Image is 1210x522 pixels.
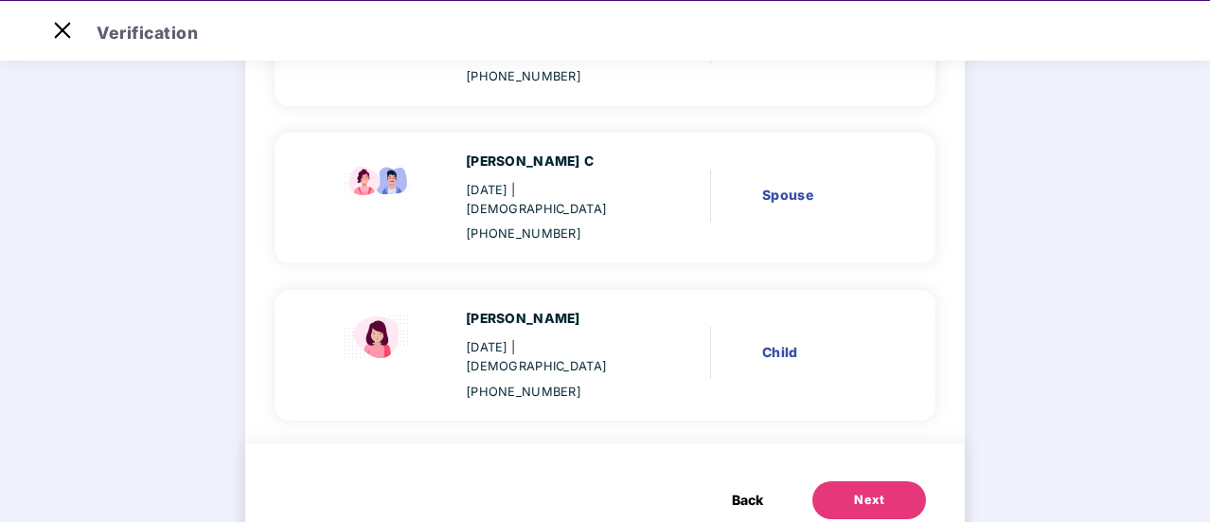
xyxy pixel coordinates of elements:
[713,481,782,519] button: Back
[762,342,879,363] div: Child
[341,152,417,205] img: svg+xml;base64,PHN2ZyB4bWxucz0iaHR0cDovL3d3dy53My5vcmcvMjAwMC9zdmciIHdpZHRoPSI5Ny44OTciIGhlaWdodD...
[732,490,763,511] span: Back
[466,225,643,243] div: [PHONE_NUMBER]
[466,181,643,219] div: [DATE]
[466,152,643,172] div: [PERSON_NAME] C
[812,481,926,519] button: Next
[466,67,643,86] div: [PHONE_NUMBER]
[466,338,643,376] div: [DATE]
[854,491,884,510] div: Next
[466,309,643,330] div: [PERSON_NAME]
[762,185,879,206] div: Spouse
[341,309,417,362] img: svg+xml;base64,PHN2ZyBpZD0iQ2hpbGRfZmVtYWxlX2ljb24iIHhtbG5zPSJodHRwOi8vd3d3LnczLm9yZy8yMDAwL3N2Zy...
[466,383,643,402] div: [PHONE_NUMBER]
